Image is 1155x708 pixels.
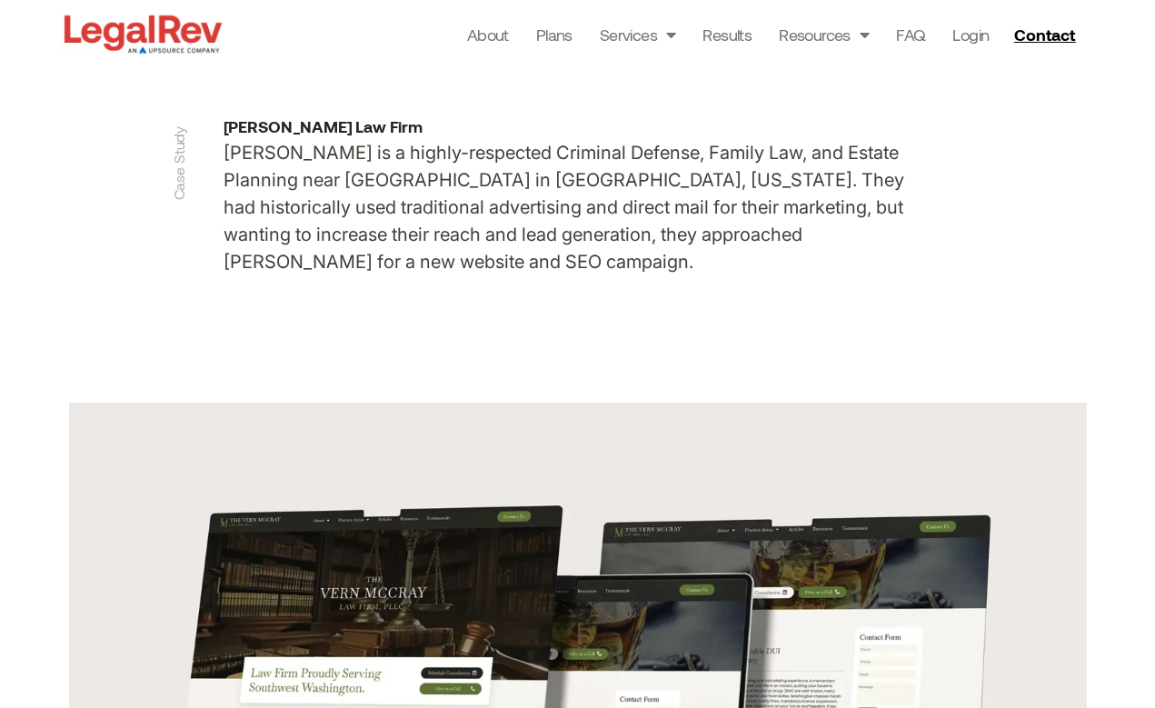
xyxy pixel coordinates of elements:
a: Services [600,22,676,47]
a: Contact [1007,20,1087,49]
a: Plans [536,22,573,47]
a: Login [952,22,989,47]
a: Resources [779,22,869,47]
h2: [PERSON_NAME] Law Firm [224,118,932,135]
a: Results [702,22,752,47]
a: About [467,22,509,47]
span: Contact [1014,26,1075,43]
a: FAQ [896,22,925,47]
p: [PERSON_NAME] is a highly-respected Criminal Defense, Family Law, and Estate Planning near [GEOGR... [224,139,932,275]
h1: Case Study [170,126,187,201]
nav: Menu [467,22,990,47]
